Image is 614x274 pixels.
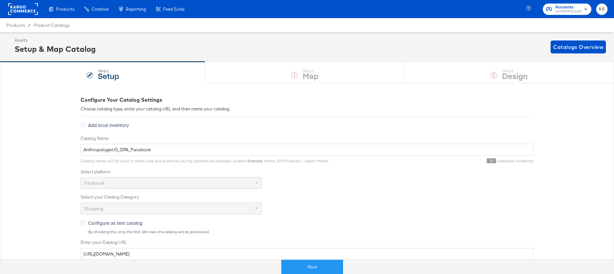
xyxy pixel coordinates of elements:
[543,4,591,15] button: AccountsANTHROPOLOGIE
[34,23,70,28] a: Product Catalogs
[81,106,534,112] div: Choose catalog type, enter your catalog URL and then name your catalog.
[81,144,534,156] input: Name your catalog e.g. My Dynamic Product Catalog
[81,158,329,163] span: Catalog names will be used to create sets and audiences during Dynamic Ad campaign creation. : Wi...
[98,69,119,73] div: Step: 1
[248,158,262,163] strong: Example
[81,96,534,104] div: Configure Your Catalog Settings
[487,158,496,163] span: 72
[98,70,119,81] strong: Setup
[6,23,25,28] span: Products
[81,239,534,245] label: Enter your Catalog URL
[126,6,146,12] span: Reporting
[88,122,129,128] span: Add local inventory
[81,169,534,175] label: Select platform
[25,23,34,28] span: /
[15,43,96,54] div: Setup & Map Catalog
[555,4,582,11] span: Accounts
[88,220,142,226] span: Configure as test catalog
[599,6,605,13] span: KS
[81,194,534,200] label: Select your Catalog Category
[92,6,109,12] span: Creative
[15,37,96,43] div: Assets
[81,248,534,260] input: Enter Catalog URL, e.g. http://www.example.com/products.xml
[329,158,534,164] div: characters remaining
[84,180,104,186] span: Facebook
[553,42,603,51] span: Catalogs Overview
[551,40,606,53] button: Catalogs Overview
[56,6,74,12] span: Products
[84,206,103,211] span: Shopping
[163,6,184,12] span: Feed Suite
[81,135,534,142] label: Catalog Name
[555,9,582,14] span: ANTHROPOLOGIE
[88,230,534,234] div: By checking this, only the first 100 rows of a catalog will be processed.
[596,4,608,15] button: KS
